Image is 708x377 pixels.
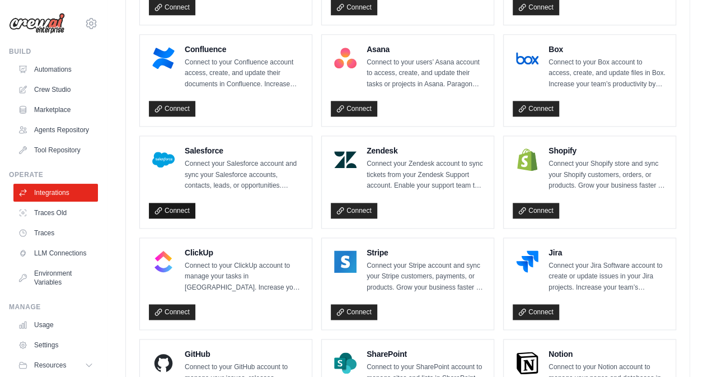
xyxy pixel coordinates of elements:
p: Connect to your Confluence account access, create, and update their documents in Confluence. Incr... [185,57,303,90]
h4: Box [548,44,667,55]
p: Connect your Stripe account and sync your Stripe customers, payments, or products. Grow your busi... [367,260,485,294]
p: Connect your Salesforce account and sync your Salesforce accounts, contacts, leads, or opportunit... [185,159,303,192]
img: Jira Logo [516,250,538,273]
img: Asana Logo [334,47,357,69]
h4: Shopify [548,145,667,156]
p: Connect your Zendesk account to sync tickets from your Zendesk Support account. Enable your suppo... [367,159,485,192]
a: Connect [149,304,195,320]
a: Settings [13,336,98,354]
img: ClickUp Logo [152,250,175,273]
a: Tool Repository [13,141,98,159]
h4: Confluence [185,44,303,55]
img: Box Logo [516,47,538,69]
a: Agents Repository [13,121,98,139]
h4: Salesforce [185,145,303,156]
img: Salesforce Logo [152,148,175,171]
img: Confluence Logo [152,47,175,69]
img: GitHub Logo [152,352,175,374]
a: Traces Old [13,204,98,222]
a: Connect [149,101,195,117]
a: Usage [13,316,98,334]
a: Connect [513,101,559,117]
a: Connect [149,203,195,218]
a: Connect [331,203,377,218]
a: Integrations [13,184,98,202]
div: Build [9,47,98,56]
h4: Zendesk [367,145,485,156]
img: Notion Logo [516,352,538,374]
a: Connect [513,304,559,320]
h4: SharePoint [367,348,485,360]
img: Logo [9,13,65,34]
a: Connect [513,203,559,218]
h4: GitHub [185,348,303,360]
h4: Notion [548,348,667,360]
div: Manage [9,302,98,311]
p: Connect your Shopify store and sync your Shopify customers, orders, or products. Grow your busine... [548,159,667,192]
a: Traces [13,224,98,242]
a: Connect [331,101,377,117]
h4: Jira [548,247,667,258]
p: Connect to your users’ Asana account to access, create, and update their tasks or projects in Asa... [367,57,485,90]
a: Connect [331,304,377,320]
a: Marketplace [13,101,98,119]
span: Resources [34,361,66,370]
img: Zendesk Logo [334,148,357,171]
a: Automations [13,60,98,78]
img: SharePoint Logo [334,352,357,374]
a: Environment Variables [13,264,98,291]
h4: ClickUp [185,247,303,258]
div: Operate [9,170,98,179]
h4: Asana [367,44,485,55]
a: Crew Studio [13,81,98,99]
img: Shopify Logo [516,148,538,171]
p: Connect to your Box account to access, create, and update files in Box. Increase your team’s prod... [548,57,667,90]
a: LLM Connections [13,244,98,262]
button: Resources [13,356,98,374]
p: Connect to your ClickUp account to manage your tasks in [GEOGRAPHIC_DATA]. Increase your team’s p... [185,260,303,294]
img: Stripe Logo [334,250,357,273]
p: Connect your Jira Software account to create or update issues in your Jira projects. Increase you... [548,260,667,294]
h4: Stripe [367,247,485,258]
